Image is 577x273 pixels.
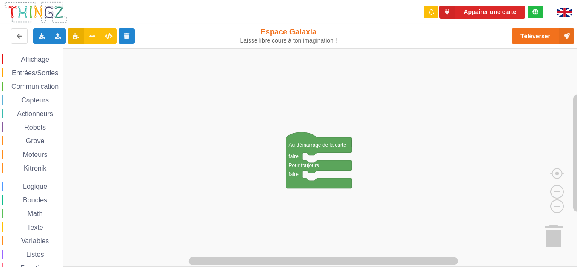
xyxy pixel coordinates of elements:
span: Affichage [20,56,50,63]
text: Au démarrage de la carte [289,142,347,148]
div: Espace Galaxia [240,27,337,44]
span: Kitronik [23,165,48,172]
span: Variables [20,237,51,245]
button: Appairer une carte [439,6,525,19]
span: Texte [25,224,44,231]
span: Grove [25,137,46,145]
div: Laisse libre cours à ton imagination ! [240,37,337,44]
img: gb.png [557,8,572,17]
span: Entrées/Sorties [11,69,59,77]
span: Moteurs [22,151,49,158]
div: Tu es connecté au serveur de création de Thingz [528,6,543,18]
span: Logique [22,183,48,190]
text: faire [289,154,299,159]
text: faire [289,171,299,177]
span: Capteurs [20,97,50,104]
span: Robots [23,124,47,131]
button: Téléverser [512,28,574,44]
span: Fonctions [19,264,51,272]
span: Communication [10,83,60,90]
span: Actionneurs [16,110,54,117]
span: Math [26,210,44,217]
span: Boucles [22,196,48,204]
img: thingz_logo.png [4,1,68,23]
text: Pour toujours [289,162,319,168]
span: Listes [25,251,45,258]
